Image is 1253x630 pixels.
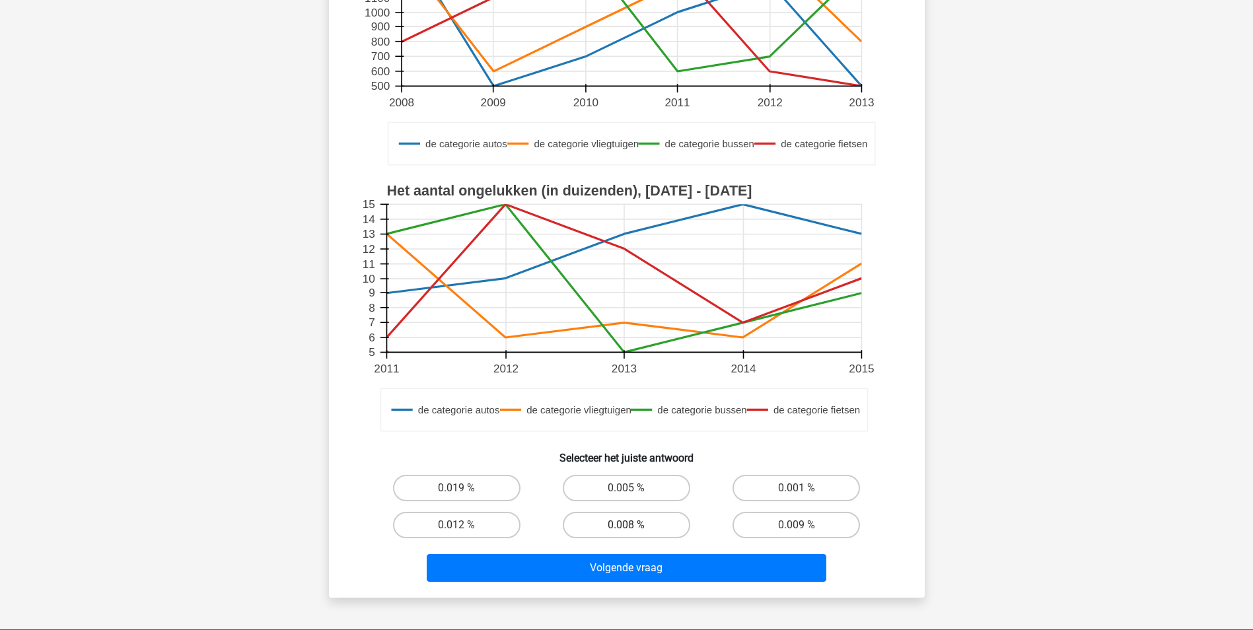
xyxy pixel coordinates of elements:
[657,404,746,415] text: de categorie bussen
[731,362,756,375] text: 2014
[526,404,631,415] text: de categorie vliegtuigen
[369,346,375,359] text: 5
[427,554,826,582] button: Volgende vraag
[849,362,874,375] text: 2015
[573,96,598,109] text: 2010
[369,301,375,314] text: 8
[493,362,518,375] text: 2012
[371,35,390,48] text: 800
[849,96,874,109] text: 2013
[425,138,507,149] text: de categorie autos
[369,286,375,299] text: 9
[371,50,390,63] text: 700
[388,96,413,109] text: 2008
[369,316,375,329] text: 7
[393,512,520,538] label: 0.012 %
[773,404,859,415] text: de categorie fietsen
[371,80,390,93] text: 500
[362,213,375,226] text: 14
[664,96,690,109] text: 2011
[563,512,690,538] label: 0.008 %
[611,362,636,375] text: 2013
[369,331,375,344] text: 6
[733,512,860,538] label: 0.009 %
[374,362,399,375] text: 2011
[362,228,375,241] text: 13
[350,441,904,464] h6: Selecteer het juiste antwoord
[371,65,390,78] text: 600
[757,96,782,109] text: 2012
[371,20,390,33] text: 900
[733,475,860,501] label: 0.001 %
[393,475,520,501] label: 0.019 %
[362,198,375,211] text: 15
[781,138,867,149] text: de categorie fietsen
[417,404,499,415] text: de categorie autos
[386,183,752,199] text: Het aantal ongelukken (in duizenden), [DATE] - [DATE]
[362,272,375,285] text: 10
[664,138,754,149] text: de categorie bussen
[362,258,375,271] text: 11
[563,475,690,501] label: 0.005 %
[362,242,375,256] text: 12
[365,6,390,19] text: 1000
[480,96,505,109] text: 2009
[534,138,639,149] text: de categorie vliegtuigen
